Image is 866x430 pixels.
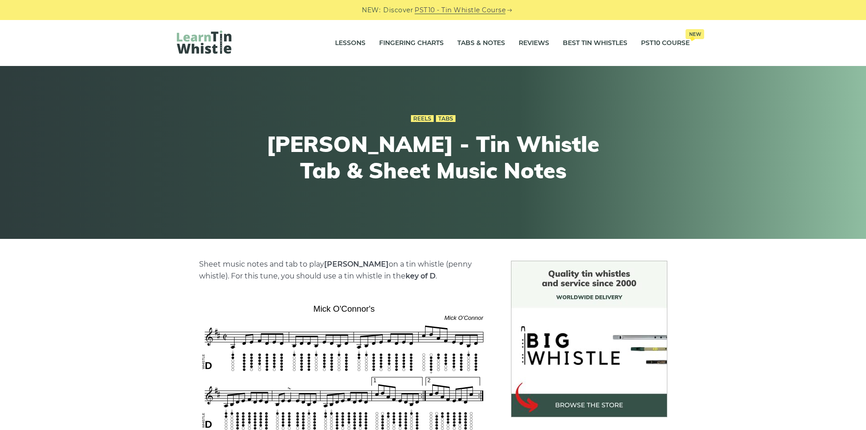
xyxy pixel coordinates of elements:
[411,115,434,122] a: Reels
[457,32,505,55] a: Tabs & Notes
[405,272,436,280] strong: key of D
[324,260,389,268] strong: [PERSON_NAME]
[335,32,365,55] a: Lessons
[519,32,549,55] a: Reviews
[266,131,601,183] h1: [PERSON_NAME] - Tin Whistle Tab & Sheet Music Notes
[436,115,456,122] a: Tabs
[686,29,704,39] span: New
[199,258,489,282] p: Sheet music notes and tab to play on a tin whistle (penny whistle). For this tune, you should use...
[379,32,444,55] a: Fingering Charts
[511,261,667,417] img: BigWhistle Tin Whistle Store
[641,32,690,55] a: PST10 CourseNew
[177,30,231,54] img: LearnTinWhistle.com
[563,32,627,55] a: Best Tin Whistles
